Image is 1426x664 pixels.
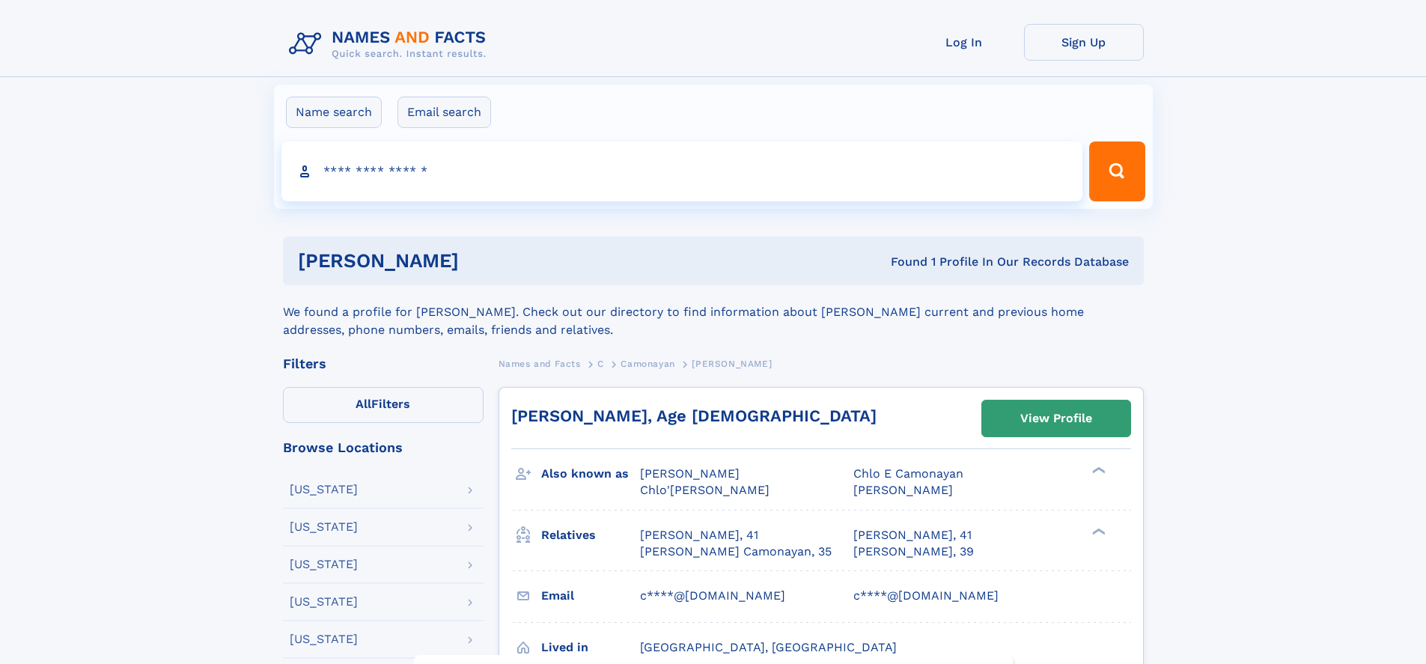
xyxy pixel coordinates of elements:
[356,397,371,411] span: All
[621,359,674,369] span: Camonayan
[511,406,877,425] a: [PERSON_NAME], Age [DEMOGRAPHIC_DATA]
[853,543,974,560] a: [PERSON_NAME], 39
[290,596,358,608] div: [US_STATE]
[283,357,484,371] div: Filters
[1089,141,1145,201] button: Search Button
[640,527,758,543] a: [PERSON_NAME], 41
[640,543,832,560] a: [PERSON_NAME] Camonayan, 35
[283,285,1144,339] div: We found a profile for [PERSON_NAME]. Check out our directory to find information about [PERSON_N...
[283,387,484,423] label: Filters
[298,252,675,270] h1: [PERSON_NAME]
[541,461,640,487] h3: Also known as
[597,359,604,369] span: C
[674,254,1129,270] div: Found 1 Profile In Our Records Database
[853,466,963,481] span: Chlo E Camonayan
[640,466,740,481] span: [PERSON_NAME]
[853,527,972,543] a: [PERSON_NAME], 41
[692,359,772,369] span: [PERSON_NAME]
[1024,24,1144,61] a: Sign Up
[597,354,604,373] a: C
[286,97,382,128] label: Name search
[541,523,640,548] h3: Relatives
[904,24,1024,61] a: Log In
[283,441,484,454] div: Browse Locations
[290,633,358,645] div: [US_STATE]
[853,483,953,497] span: [PERSON_NAME]
[397,97,491,128] label: Email search
[283,24,499,64] img: Logo Names and Facts
[290,521,358,533] div: [US_STATE]
[499,354,581,373] a: Names and Facts
[290,484,358,496] div: [US_STATE]
[982,400,1130,436] a: View Profile
[621,354,674,373] a: Camonayan
[1020,401,1092,436] div: View Profile
[541,583,640,609] h3: Email
[640,640,897,654] span: [GEOGRAPHIC_DATA], [GEOGRAPHIC_DATA]
[281,141,1083,201] input: search input
[541,635,640,660] h3: Lived in
[1088,466,1106,475] div: ❯
[640,483,770,497] span: Chlo'[PERSON_NAME]
[1088,526,1106,536] div: ❯
[290,558,358,570] div: [US_STATE]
